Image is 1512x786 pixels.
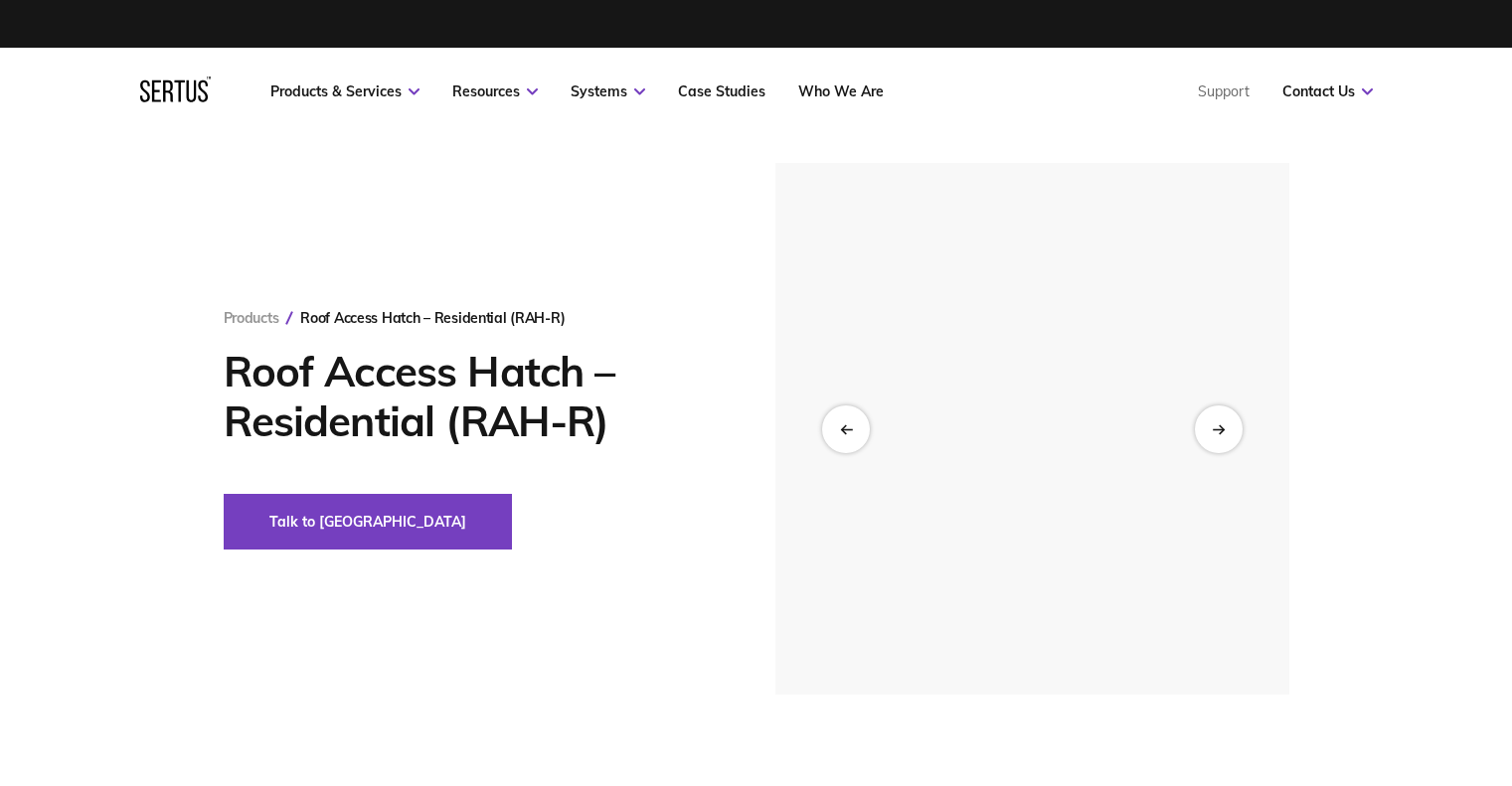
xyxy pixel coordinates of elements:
a: Products [224,309,279,327]
button: Talk to [GEOGRAPHIC_DATA] [224,494,512,550]
a: Support [1198,82,1250,100]
a: Resources [452,82,538,100]
h1: Roof Access Hatch – Residential (RAH-R) [224,347,716,446]
a: Who We Are [798,82,884,100]
a: Case Studies [678,82,765,100]
a: Products & Services [270,82,420,100]
a: Contact Us [1282,82,1373,100]
a: Systems [571,82,645,100]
